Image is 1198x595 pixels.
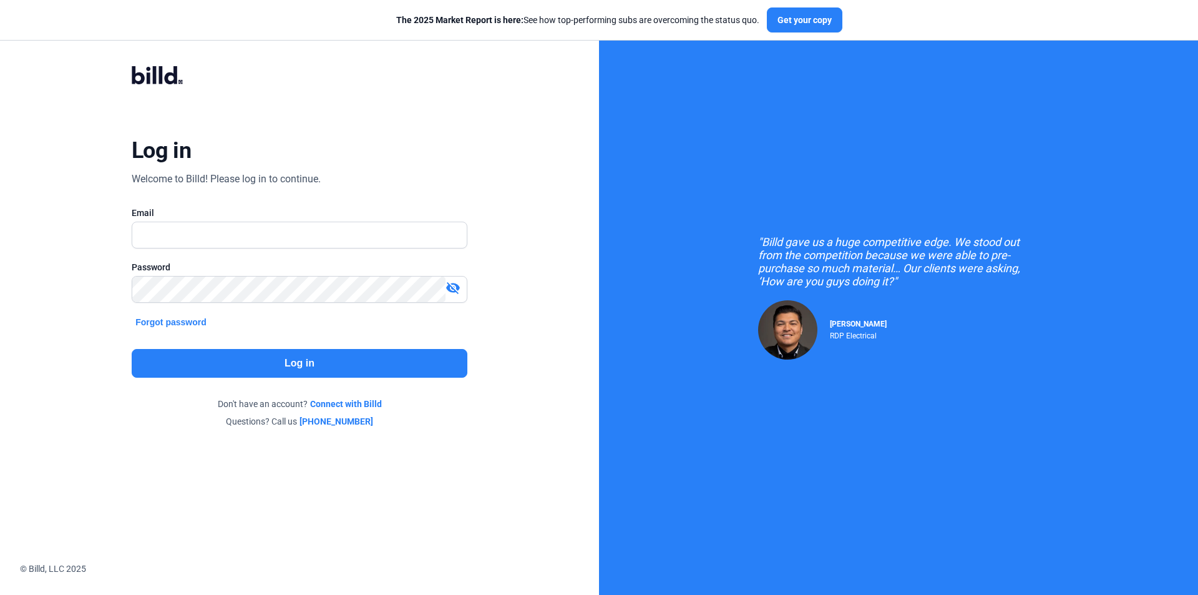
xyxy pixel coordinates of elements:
div: See how top-performing subs are overcoming the status quo. [396,14,759,26]
div: RDP Electrical [830,328,887,340]
button: Log in [132,349,467,378]
mat-icon: visibility_off [446,280,460,295]
button: Get your copy [767,7,842,32]
div: Welcome to Billd! Please log in to continue. [132,172,321,187]
a: Connect with Billd [310,398,382,410]
div: Don't have an account? [132,398,467,410]
div: Log in [132,137,191,164]
img: Raul Pacheco [758,300,817,360]
div: "Billd gave us a huge competitive edge. We stood out from the competition because we were able to... [758,235,1039,288]
div: Questions? Call us [132,415,467,428]
a: [PHONE_NUMBER] [299,415,373,428]
div: Email [132,207,467,219]
button: Forgot password [132,315,210,329]
span: [PERSON_NAME] [830,320,887,328]
div: Password [132,261,467,273]
span: The 2025 Market Report is here: [396,15,524,25]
